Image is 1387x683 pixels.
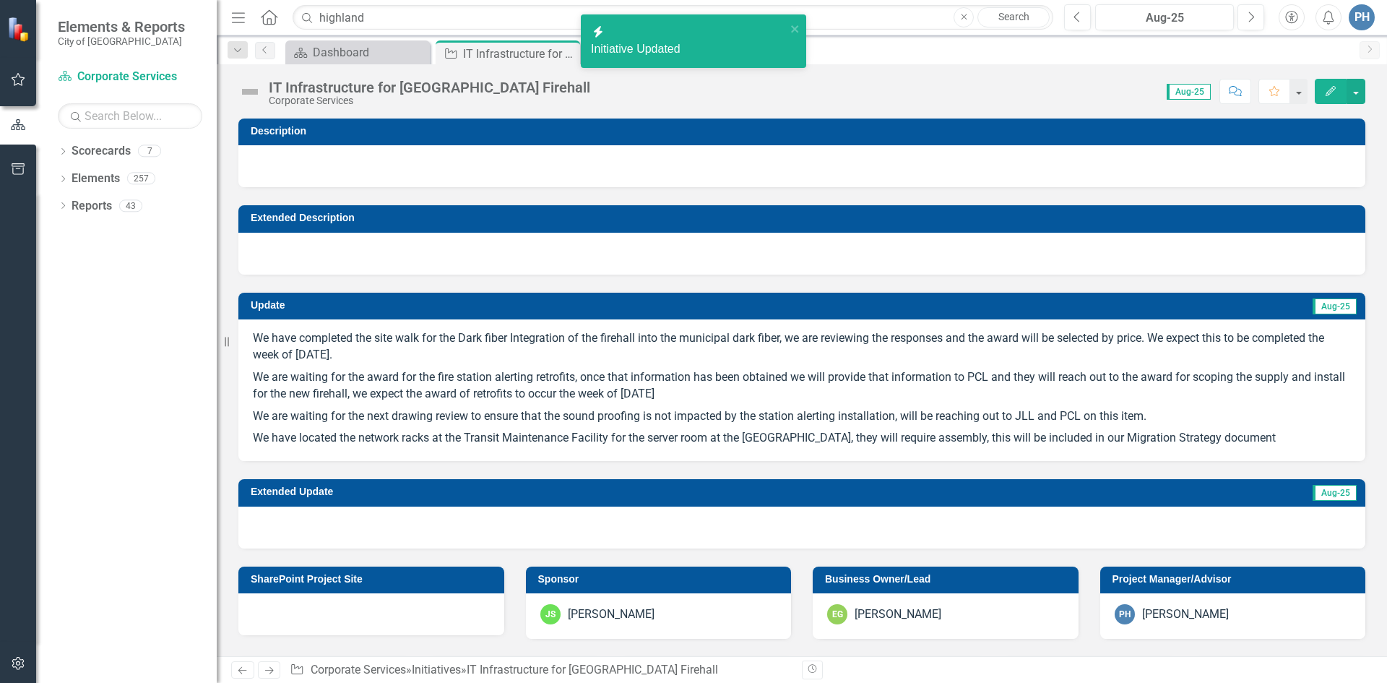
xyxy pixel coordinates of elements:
div: [PERSON_NAME] [568,606,654,623]
small: City of [GEOGRAPHIC_DATA] [58,35,185,47]
h3: Extended Description [251,212,1358,223]
span: Aug-25 [1313,298,1357,314]
span: Elements & Reports [58,18,185,35]
p: We have located the network racks at the Transit Maintenance Facility for the server room at the ... [253,427,1351,447]
div: JS [540,604,561,624]
a: Corporate Services [311,663,406,676]
a: Search [977,7,1050,27]
button: PH [1349,4,1375,30]
a: Scorecards [72,143,131,160]
button: Aug-25 [1095,4,1234,30]
a: Initiatives [412,663,461,676]
button: close [790,20,800,37]
span: Aug-25 [1313,485,1357,501]
div: Corporate Services [269,95,590,106]
div: 43 [119,199,142,212]
span: Aug-25 [1167,84,1211,100]
h3: Update [251,300,727,311]
h3: Sponsor [538,574,785,585]
p: We have completed the site walk for the Dark fiber Integration of the firehall into the municipal... [253,330,1351,366]
a: Reports [72,198,112,215]
h3: Business Owner/Lead [825,574,1071,585]
div: Dashboard [313,43,426,61]
h3: Extended Update [251,486,964,497]
h3: SharePoint Project Site [251,574,497,585]
input: Search ClearPoint... [293,5,1053,30]
div: Initiative Updated [591,41,786,58]
div: [PERSON_NAME] [1142,606,1229,623]
img: Not Defined [238,80,262,103]
div: EG [827,604,847,624]
div: » » [290,662,791,679]
div: 257 [127,173,155,185]
div: PH [1115,604,1135,624]
div: 7 [138,145,161,158]
div: [PERSON_NAME] [855,606,941,623]
h3: Description [251,126,1358,137]
p: We are waiting for the next drawing review to ensure that the sound proofing is not impacted by t... [253,405,1351,428]
img: ClearPoint Strategy [7,17,33,42]
div: IT Infrastructure for [GEOGRAPHIC_DATA] Firehall [463,45,576,63]
a: Elements [72,171,120,187]
div: IT Infrastructure for [GEOGRAPHIC_DATA] Firehall [467,663,718,676]
div: Aug-25 [1100,9,1229,27]
input: Search Below... [58,103,202,129]
a: Dashboard [289,43,426,61]
div: IT Infrastructure for [GEOGRAPHIC_DATA] Firehall [269,80,590,95]
h3: Project Manager/Advisor [1112,574,1359,585]
a: Corporate Services [58,69,202,85]
p: We are waiting for the award for the fire station alerting retrofits, once that information has b... [253,366,1351,405]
